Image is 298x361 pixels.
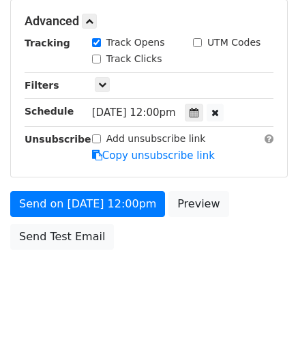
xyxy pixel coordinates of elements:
strong: Filters [25,80,59,91]
strong: Schedule [25,106,74,117]
a: Preview [168,191,228,217]
span: [DATE] 12:00pm [92,106,176,119]
strong: Tracking [25,38,70,48]
label: Track Opens [106,35,165,50]
label: Add unsubscribe link [106,132,206,146]
a: Send on [DATE] 12:00pm [10,191,165,217]
label: Track Clicks [106,52,162,66]
strong: Unsubscribe [25,134,91,145]
label: UTM Codes [207,35,260,50]
a: Send Test Email [10,224,114,250]
a: Copy unsubscribe link [92,149,215,162]
h5: Advanced [25,14,273,29]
